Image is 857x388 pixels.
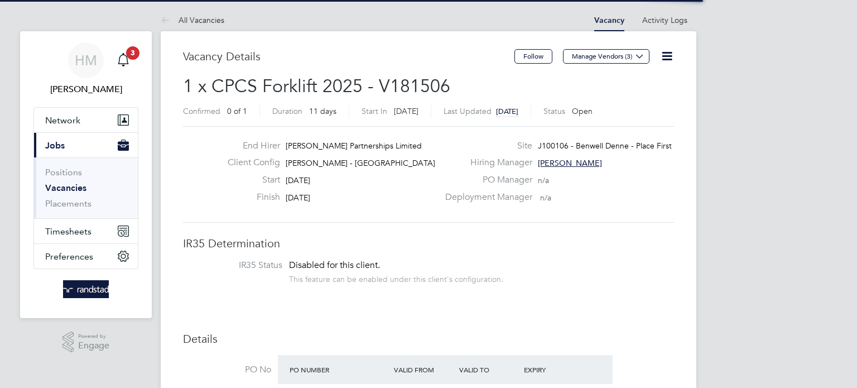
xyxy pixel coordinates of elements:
span: Timesheets [45,226,92,237]
label: Duration [272,106,302,116]
a: All Vacancies [161,15,224,25]
span: Engage [78,341,109,351]
a: Positions [45,167,82,178]
span: n/a [540,193,551,203]
span: [PERSON_NAME] [538,158,602,168]
img: randstad-logo-retina.png [63,280,109,298]
span: [DATE] [286,175,310,185]
span: Powered by [78,332,109,341]
h3: Vacancy Details [183,49,514,64]
span: [DATE] [496,107,518,116]
span: Open [572,106,593,116]
label: IR35 Status [194,260,282,271]
span: J100106 - Benwell Denne - Place First [538,141,672,151]
span: [PERSON_NAME] Partnerships Limited [286,141,422,151]
span: Hannah Mitchell [33,83,138,96]
h3: IR35 Determination [183,236,674,251]
label: Start In [362,106,387,116]
label: Last Updated [444,106,492,116]
button: Manage Vendors (3) [563,49,649,64]
label: Client Config [219,157,280,169]
span: Preferences [45,251,93,262]
label: End Hirer [219,140,280,152]
a: Vacancies [45,183,86,193]
div: Expiry [521,360,586,380]
button: Timesheets [34,219,138,243]
label: Finish [219,191,280,203]
label: Confirmed [183,106,220,116]
span: 0 of 1 [227,106,247,116]
a: HM[PERSON_NAME] [33,42,138,96]
label: Hiring Manager [439,157,532,169]
span: Disabled for this client. [289,260,380,271]
a: Vacancy [594,16,624,25]
span: [DATE] [394,106,418,116]
label: Start [219,174,280,186]
a: Placements [45,198,92,209]
div: PO Number [287,360,391,380]
h3: Details [183,332,674,346]
button: Network [34,108,138,132]
span: HM [75,53,97,68]
label: PO Manager [439,174,532,186]
a: Go to home page [33,280,138,298]
span: [DATE] [286,193,310,203]
span: n/a [538,175,549,185]
span: 3 [126,46,139,60]
span: Jobs [45,140,65,151]
label: Site [439,140,532,152]
a: Powered byEngage [62,332,110,353]
span: 1 x CPCS Forklift 2025 - V181506 [183,75,450,97]
div: This feature can be enabled under this client's configuration. [289,271,503,284]
nav: Main navigation [20,31,152,318]
div: Valid From [391,360,456,380]
span: Network [45,115,80,126]
button: Follow [514,49,552,64]
a: 3 [112,42,134,78]
label: Deployment Manager [439,191,532,203]
button: Preferences [34,244,138,269]
label: PO No [183,364,271,376]
div: Valid To [456,360,522,380]
span: 11 days [309,106,336,116]
div: Jobs [34,157,138,218]
span: [PERSON_NAME] - [GEOGRAPHIC_DATA] [286,158,435,168]
button: Jobs [34,133,138,157]
a: Activity Logs [642,15,687,25]
label: Status [543,106,565,116]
